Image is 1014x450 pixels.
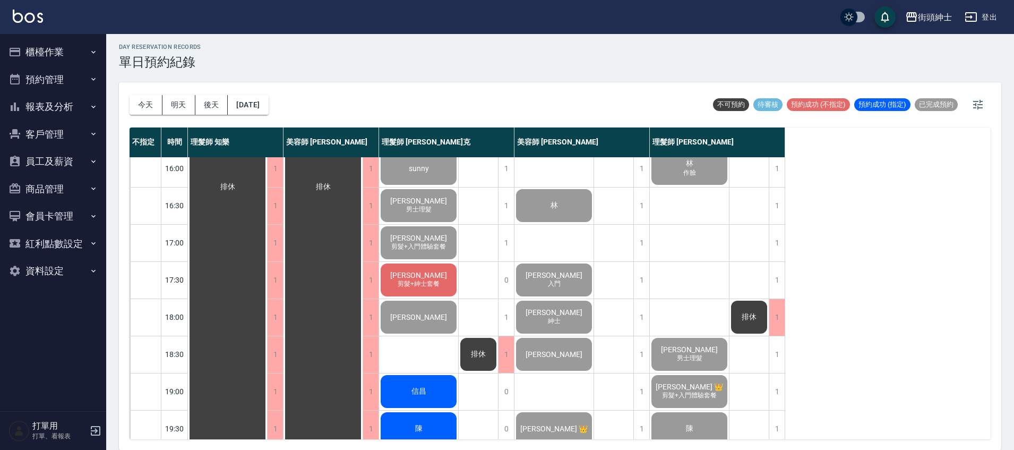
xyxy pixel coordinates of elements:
[388,234,449,242] span: [PERSON_NAME]
[769,299,785,336] div: 1
[161,150,188,187] div: 16:00
[218,182,237,192] span: 排休
[633,336,649,373] div: 1
[4,257,102,285] button: 資料設定
[161,224,188,261] div: 17:00
[633,299,649,336] div: 1
[498,411,514,447] div: 0
[498,188,514,224] div: 1
[161,336,188,373] div: 18:30
[684,424,695,434] span: 陳
[633,411,649,447] div: 1
[769,150,785,187] div: 1
[161,187,188,224] div: 16:30
[363,225,379,261] div: 1
[188,128,283,157] div: 理髮師 知樂
[523,350,585,359] span: [PERSON_NAME]
[161,410,188,447] div: 19:30
[4,148,102,175] button: 員工及薪資
[901,6,956,28] button: 街頭紳士
[546,279,563,288] span: 入門
[13,10,43,23] img: Logo
[469,350,488,359] span: 排休
[32,431,87,441] p: 打單、看報表
[713,100,749,109] span: 不可預約
[267,262,283,299] div: 1
[633,225,649,261] div: 1
[228,95,268,115] button: [DATE]
[4,38,102,66] button: 櫃檯作業
[660,391,719,400] span: 剪髮+入門體驗套餐
[769,373,785,410] div: 1
[498,373,514,410] div: 0
[960,7,1001,27] button: 登出
[4,121,102,148] button: 客戶管理
[633,150,649,187] div: 1
[650,128,785,157] div: 理髮師 [PERSON_NAME]
[267,188,283,224] div: 1
[769,336,785,373] div: 1
[267,411,283,447] div: 1
[363,373,379,410] div: 1
[769,262,785,299] div: 1
[267,373,283,410] div: 1
[918,11,952,24] div: 街頭紳士
[119,55,201,70] h3: 單日預約紀錄
[675,354,704,363] span: 男士理髮
[546,317,563,326] span: 紳士
[161,128,188,157] div: 時間
[388,313,449,321] span: [PERSON_NAME]
[161,373,188,410] div: 19:00
[518,424,590,433] span: [PERSON_NAME] 👑
[162,95,195,115] button: 明天
[769,188,785,224] div: 1
[684,159,695,168] span: 林
[407,164,431,173] span: sunny
[769,225,785,261] div: 1
[363,299,379,336] div: 1
[4,175,102,203] button: 商品管理
[363,150,379,187] div: 1
[498,262,514,299] div: 0
[787,100,850,109] span: 預約成功 (不指定)
[413,424,425,434] span: 陳
[314,182,333,192] span: 排休
[4,66,102,94] button: 預約管理
[654,383,725,391] span: [PERSON_NAME] 👑
[633,373,649,410] div: 1
[130,128,161,157] div: 不指定
[514,128,650,157] div: 美容師 [PERSON_NAME]
[409,387,428,396] span: 信昌
[498,299,514,336] div: 1
[283,128,379,157] div: 美容師 [PERSON_NAME]
[915,100,958,109] span: 已完成預約
[363,262,379,299] div: 1
[161,261,188,299] div: 17:30
[130,95,162,115] button: 今天
[404,205,434,214] span: 男士理髮
[523,271,585,279] span: [PERSON_NAME]
[753,100,783,109] span: 待審核
[523,308,585,317] span: [PERSON_NAME]
[498,150,514,187] div: 1
[396,279,442,288] span: 剪髮+紳士套餐
[267,336,283,373] div: 1
[363,411,379,447] div: 1
[267,150,283,187] div: 1
[633,262,649,299] div: 1
[681,168,698,177] span: 作臉
[161,299,188,336] div: 18:00
[4,230,102,258] button: 紅利點數設定
[874,6,896,28] button: save
[4,202,102,230] button: 會員卡管理
[633,188,649,224] div: 1
[740,312,759,322] span: 排休
[388,271,449,279] span: [PERSON_NAME]
[548,201,560,210] span: 林
[389,242,448,251] span: 剪髮+入門體驗套餐
[769,411,785,447] div: 1
[363,188,379,224] div: 1
[8,420,30,441] img: Person
[498,336,514,373] div: 1
[854,100,910,109] span: 預約成功 (指定)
